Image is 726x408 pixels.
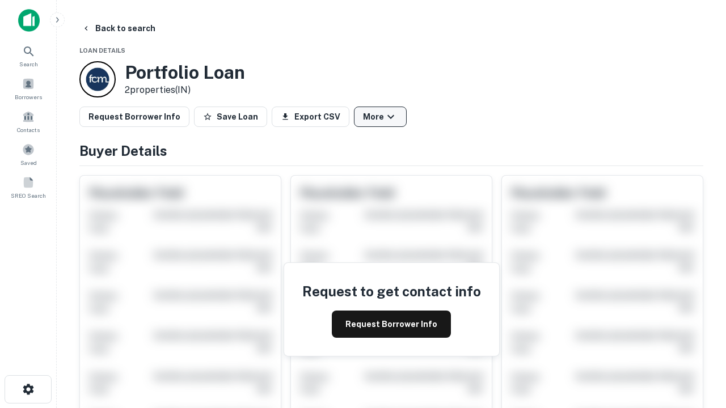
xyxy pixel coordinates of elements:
[79,141,703,161] h4: Buyer Details
[272,107,349,127] button: Export CSV
[20,158,37,167] span: Saved
[125,83,245,97] p: 2 properties (IN)
[3,172,53,202] a: SREO Search
[77,18,160,39] button: Back to search
[18,9,40,32] img: capitalize-icon.png
[17,125,40,134] span: Contacts
[3,106,53,137] a: Contacts
[302,281,481,301] h4: Request to get contact info
[669,281,726,335] iframe: Chat Widget
[11,191,46,200] span: SREO Search
[3,139,53,169] a: Saved
[125,62,245,83] h3: Portfolio Loan
[3,40,53,71] a: Search
[354,107,407,127] button: More
[79,107,189,127] button: Request Borrower Info
[15,92,42,101] span: Borrowers
[19,59,38,69] span: Search
[332,311,451,338] button: Request Borrower Info
[79,47,125,54] span: Loan Details
[3,73,53,104] a: Borrowers
[194,107,267,127] button: Save Loan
